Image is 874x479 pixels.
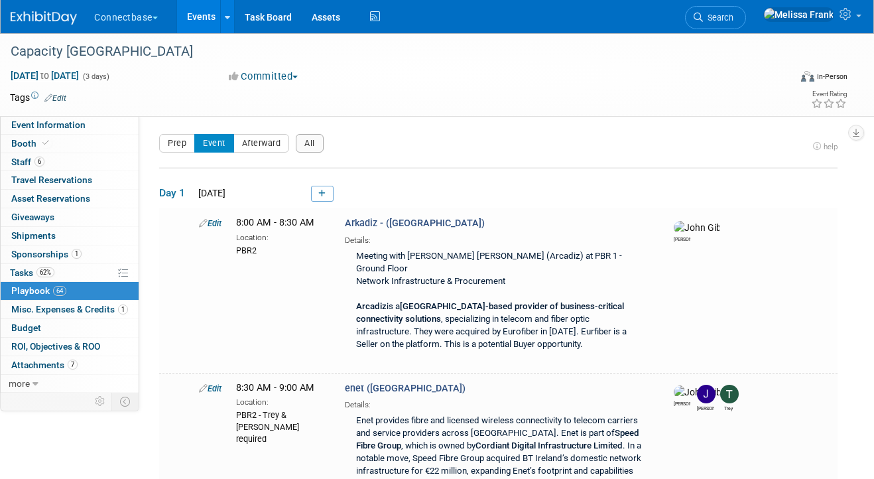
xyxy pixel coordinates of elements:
a: Staff6 [1,153,139,171]
span: Day 1 [159,186,192,200]
span: Arkadiz - ([GEOGRAPHIC_DATA]) [345,218,485,229]
span: to [38,70,51,81]
div: Location: [236,395,325,408]
img: Trey Willis [720,385,739,403]
span: Playbook [11,285,66,296]
a: Search [685,6,746,29]
div: Meeting with [PERSON_NAME] [PERSON_NAME] (Arcadiz) at PBR 1 - Ground Floor Network Infrastructure... [345,246,651,356]
div: John Giblin [674,399,690,407]
a: Travel Reservations [1,171,139,189]
span: [DATE] [DATE] [10,70,80,82]
span: Budget [11,322,41,333]
a: Edit [199,383,221,393]
button: Committed [224,70,303,84]
span: Misc. Expenses & Credits [11,304,128,314]
a: Edit [199,218,221,228]
td: Tags [10,91,66,104]
span: 62% [36,267,54,277]
span: enet ([GEOGRAPHIC_DATA]) [345,383,466,394]
a: Giveaways [1,208,139,226]
div: James Grant [697,403,714,412]
span: Sponsorships [11,249,82,259]
a: Sponsorships1 [1,245,139,263]
div: Event Rating [811,91,847,98]
div: Event Format [725,69,848,89]
span: Booth [11,138,52,149]
span: 8:30 AM - 9:00 AM [236,382,314,393]
b: Arcadiz [356,301,387,311]
a: Tasks62% [1,264,139,282]
td: Personalize Event Tab Strip [89,393,112,410]
button: Afterward [233,134,290,153]
span: ROI, Objectives & ROO [11,341,100,352]
a: Attachments7 [1,356,139,374]
span: Event Information [11,119,86,130]
img: John Giblin [674,221,720,234]
span: 6 [34,157,44,167]
span: (3 days) [82,72,109,81]
span: 7 [68,360,78,370]
div: Location: [236,230,325,243]
div: Capacity [GEOGRAPHIC_DATA] [6,40,776,64]
div: PBR2 [236,243,325,257]
i: Booth reservation complete [42,139,49,147]
span: 1 [118,305,128,314]
img: Melissa Frank [763,7,834,22]
img: John Giblin [674,385,720,399]
span: Travel Reservations [11,174,92,185]
a: Shipments [1,227,139,245]
a: Budget [1,319,139,337]
div: Trey Willis [720,403,737,412]
span: Shipments [11,230,56,241]
img: Format-Inperson.png [801,71,814,82]
b: Cordiant Digital Infrastructure Limited [475,441,623,450]
span: 8:00 AM - 8:30 AM [236,217,314,228]
a: Event Information [1,116,139,134]
img: James Grant [697,385,716,403]
a: Asset Reservations [1,190,139,208]
div: John Giblin [674,234,690,243]
a: more [1,375,139,393]
div: PBR2 - Trey & [PERSON_NAME] required [236,408,325,445]
span: Tasks [10,267,54,278]
span: [DATE] [194,188,225,198]
b: [GEOGRAPHIC_DATA]-based provider of business-critical connectivity solutions [356,301,624,324]
div: In-Person [816,72,847,82]
img: ExhibitDay [11,11,77,25]
a: Edit [44,94,66,103]
span: Giveaways [11,212,54,222]
span: Asset Reservations [11,193,90,204]
span: Attachments [11,360,78,370]
span: more [9,378,30,389]
a: Misc. Expenses & Credits1 [1,301,139,318]
a: ROI, Objectives & ROO [1,338,139,356]
button: Prep [159,134,195,153]
a: Booth [1,135,139,153]
a: Playbook64 [1,282,139,300]
span: help [824,142,838,151]
div: Details: [345,231,651,246]
span: 1 [72,249,82,259]
td: Toggle Event Tabs [112,393,139,410]
div: Details: [345,395,651,411]
span: 64 [53,286,66,296]
button: All [296,134,324,153]
span: Staff [11,157,44,167]
button: Event [194,134,234,153]
span: Search [703,13,733,23]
